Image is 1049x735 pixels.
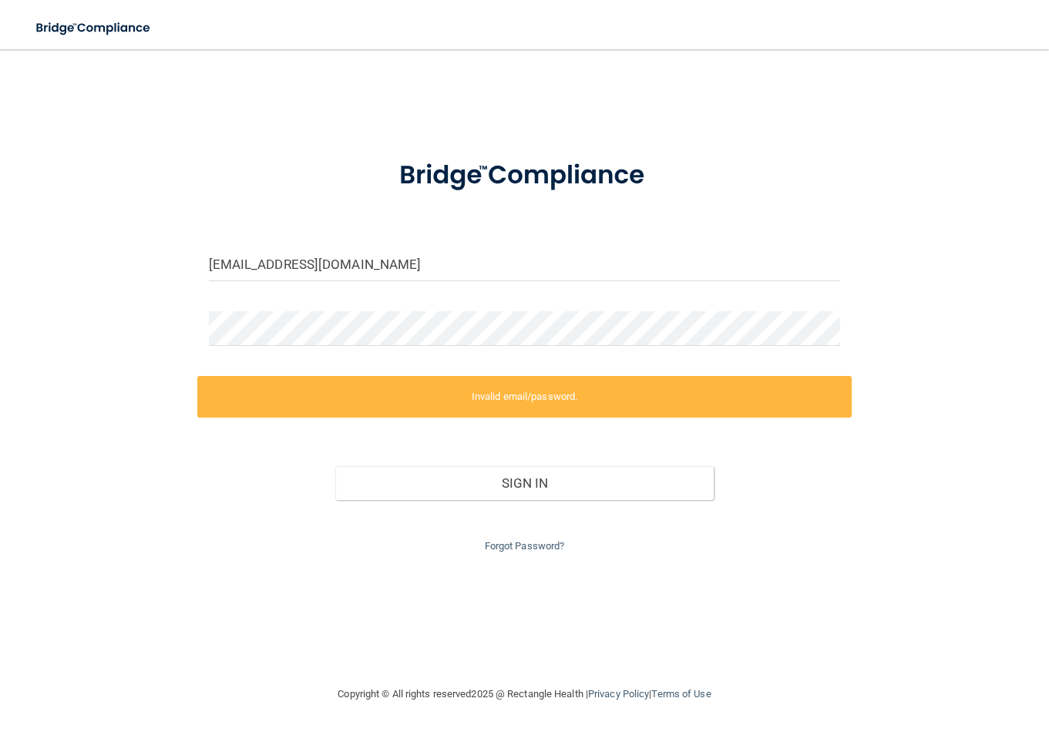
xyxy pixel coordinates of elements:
[651,688,711,700] a: Terms of Use
[372,142,677,210] img: bridge_compliance_login_screen.278c3ca4.svg
[782,626,1031,687] iframe: Drift Widget Chat Controller
[588,688,649,700] a: Privacy Policy
[209,247,841,281] input: Email
[244,670,806,719] div: Copyright © All rights reserved 2025 @ Rectangle Health | |
[197,376,852,418] label: Invalid email/password.
[23,12,165,44] img: bridge_compliance_login_screen.278c3ca4.svg
[335,466,714,500] button: Sign In
[485,540,565,552] a: Forgot Password?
